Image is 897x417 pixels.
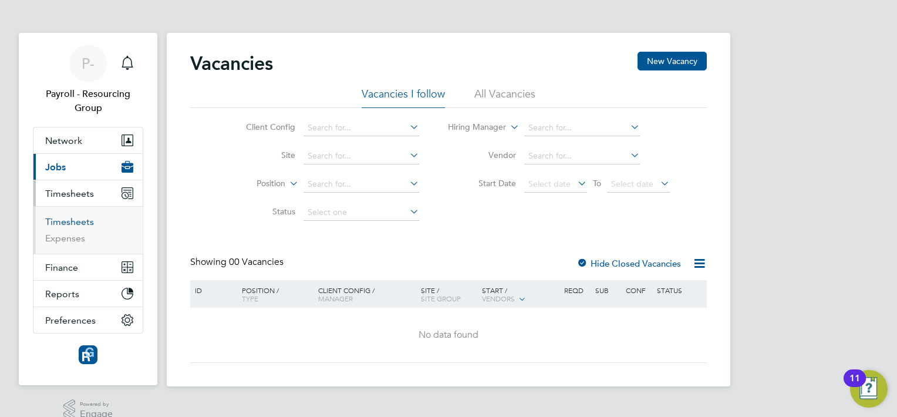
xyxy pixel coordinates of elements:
[19,33,157,385] nav: Main navigation
[576,258,681,269] label: Hide Closed Vacancies
[33,206,143,254] div: Timesheets
[448,178,516,189] label: Start Date
[79,345,97,364] img: resourcinggroup-logo-retina.png
[304,176,419,193] input: Search for...
[654,280,705,300] div: Status
[45,135,82,146] span: Network
[45,315,96,326] span: Preferences
[229,256,284,268] span: 00 Vacancies
[474,87,535,108] li: All Vacancies
[418,280,480,308] div: Site /
[421,294,461,303] span: Site Group
[242,294,258,303] span: Type
[33,281,143,307] button: Reports
[304,204,419,221] input: Select one
[623,280,653,300] div: Conf
[228,122,295,132] label: Client Config
[33,180,143,206] button: Timesheets
[524,120,640,136] input: Search for...
[589,176,605,191] span: To
[228,206,295,217] label: Status
[482,294,515,303] span: Vendors
[45,262,78,273] span: Finance
[448,150,516,160] label: Vendor
[638,52,707,70] button: New Vacancy
[33,307,143,333] button: Preferences
[190,256,286,268] div: Showing
[45,288,79,300] span: Reports
[318,294,353,303] span: Manager
[192,329,705,341] div: No data found
[524,148,640,164] input: Search for...
[45,162,66,173] span: Jobs
[315,280,418,308] div: Client Config /
[190,52,273,75] h2: Vacancies
[82,56,95,71] span: P-
[192,280,233,300] div: ID
[33,87,143,115] span: Payroll - Resourcing Group
[304,120,419,136] input: Search for...
[611,179,653,189] span: Select date
[528,179,571,189] span: Select date
[33,45,143,115] a: P-Payroll - Resourcing Group
[304,148,419,164] input: Search for...
[479,280,561,310] div: Start /
[80,399,113,409] span: Powered by
[561,280,592,300] div: Reqd
[33,345,143,364] a: Go to home page
[218,178,285,190] label: Position
[33,254,143,280] button: Finance
[439,122,506,133] label: Hiring Manager
[850,370,888,408] button: Open Resource Center, 11 new notifications
[45,233,85,244] a: Expenses
[45,216,94,227] a: Timesheets
[233,280,315,308] div: Position /
[33,127,143,153] button: Network
[849,378,860,394] div: 11
[33,154,143,180] button: Jobs
[362,87,445,108] li: Vacancies I follow
[228,150,295,160] label: Site
[592,280,623,300] div: Sub
[45,188,94,199] span: Timesheets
